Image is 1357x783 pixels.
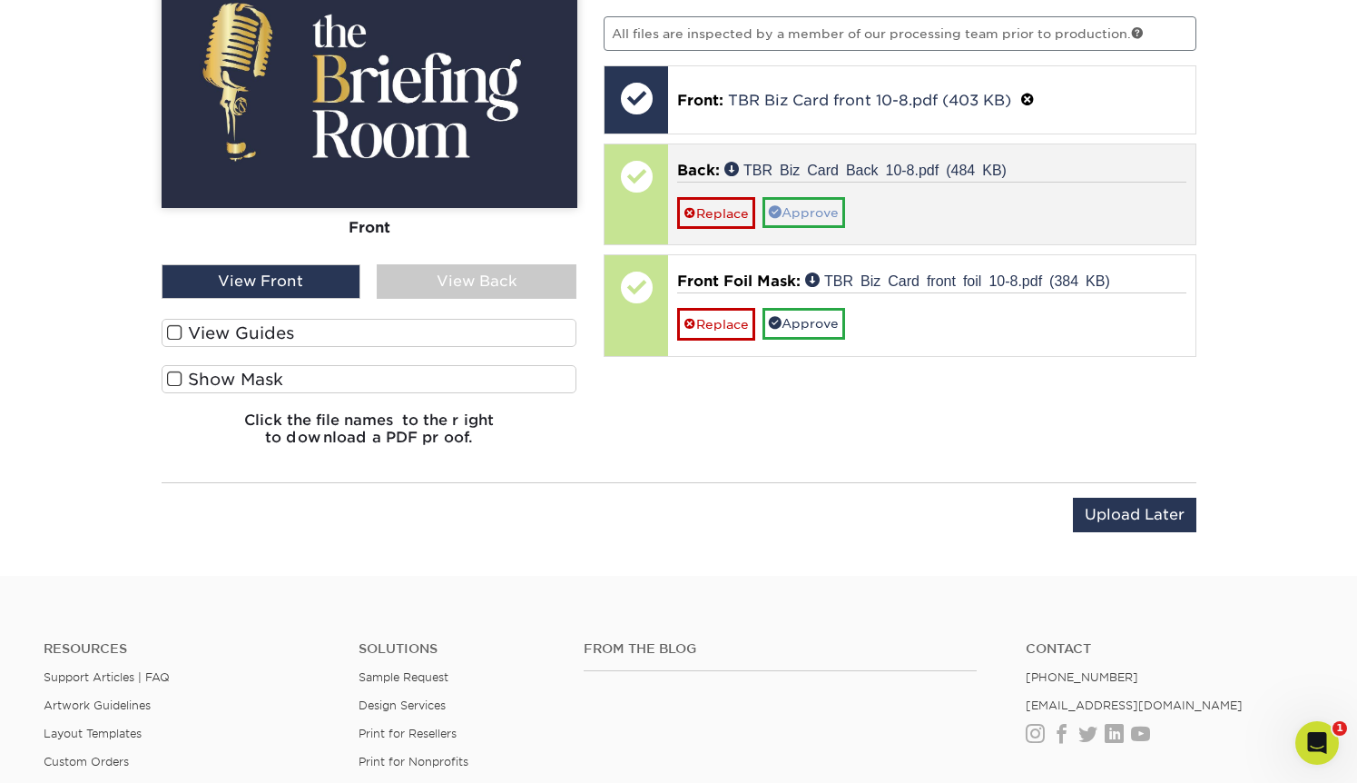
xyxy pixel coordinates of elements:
p: All files are inspected by a member of our processing team prior to production. [604,16,1196,51]
div: View Front [162,264,361,299]
a: Replace [677,197,755,229]
h6: Click the file names to the right to download a PDF proof. [162,411,577,461]
label: Show Mask [162,365,577,393]
div: View Back [377,264,576,299]
h4: Resources [44,641,331,657]
label: View Guides [162,319,577,347]
a: Design Services [359,699,446,712]
h4: Solutions [359,641,556,657]
input: Upload Later [1073,498,1196,532]
a: Replace [677,308,755,340]
span: Front Foil Mask: [677,273,801,290]
a: Sample Request [359,670,448,684]
a: Approve [762,197,845,228]
iframe: Intercom live chat [1295,721,1339,765]
span: Front: [677,92,723,109]
a: Print for Nonprofits [359,755,468,768]
a: TBR Biz Card front foil 10-8.pdf (384 KB) [805,273,1110,287]
a: TBR Biz Card front 10-8.pdf (403 KB) [728,92,1011,109]
h4: From the Blog [584,641,976,657]
a: [EMAIL_ADDRESS][DOMAIN_NAME] [1026,699,1243,712]
a: [PHONE_NUMBER] [1026,670,1138,684]
a: Approve [762,308,845,339]
a: Support Articles | FAQ [44,670,170,684]
a: TBR Biz Card Back 10-8.pdf (484 KB) [724,162,1007,176]
a: Artwork Guidelines [44,699,151,712]
a: Contact [1026,641,1313,657]
div: Front [162,208,577,248]
a: Print for Resellers [359,727,457,740]
span: 1 [1332,721,1347,736]
span: Back: [677,162,720,179]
